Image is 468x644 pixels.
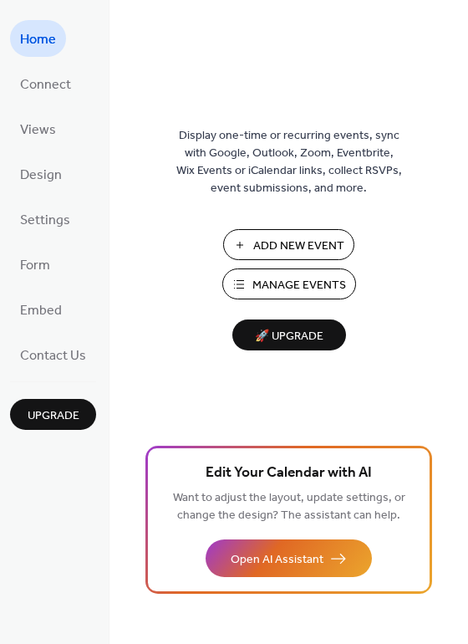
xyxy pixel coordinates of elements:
a: Home [10,20,66,57]
span: Manage Events [252,277,346,294]
a: Contact Us [10,336,96,373]
span: Add New Event [253,238,344,255]
span: Views [20,117,56,144]
a: Embed [10,291,72,328]
span: Home [20,27,56,54]
a: Settings [10,201,80,238]
span: Want to adjust the layout, update settings, or change the design? The assistant can help. [173,487,405,527]
span: Contact Us [20,343,86,370]
a: Connect [10,65,81,102]
button: 🚀 Upgrade [232,319,346,350]
a: Form [10,246,60,283]
span: Edit Your Calendar with AI [206,462,372,485]
a: Design [10,156,72,192]
a: Views [10,110,66,147]
span: Embed [20,298,62,325]
button: Open AI Assistant [206,539,372,577]
span: Upgrade [28,407,79,425]
button: Add New Event [223,229,354,260]
span: Connect [20,72,71,99]
button: Manage Events [222,268,356,299]
span: Settings [20,207,70,234]
span: Display one-time or recurring events, sync with Google, Outlook, Zoom, Eventbrite, Wix Events or ... [176,127,402,197]
span: Open AI Assistant [231,551,323,569]
span: Form [20,253,50,279]
span: 🚀 Upgrade [242,325,336,348]
span: Design [20,162,62,189]
button: Upgrade [10,399,96,430]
